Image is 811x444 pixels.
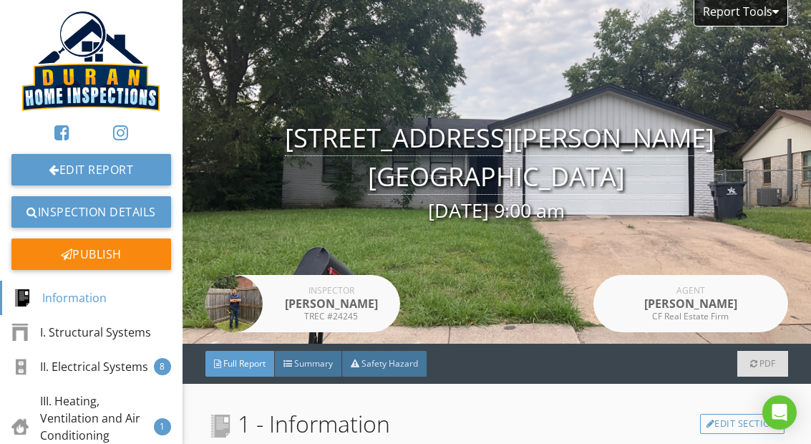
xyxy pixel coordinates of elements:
[22,11,160,111] img: Asset_2.png
[14,289,107,307] div: Information
[154,418,171,435] div: 1
[209,407,390,441] span: 1 - Information
[274,295,389,312] div: [PERSON_NAME]
[294,357,333,370] span: Summary
[11,154,171,185] a: Edit Report
[274,312,389,321] div: TREC #24245
[762,395,797,430] div: Open Intercom Messenger
[205,275,263,332] img: jose.jpg
[361,357,418,370] span: Safety Hazard
[154,358,171,375] div: 8
[11,358,148,375] div: II. Electrical Systems
[633,295,748,312] div: [PERSON_NAME]
[205,275,400,332] a: Inspector [PERSON_NAME] TREC #24245
[633,312,748,321] div: CF Real Estate Firm
[11,324,151,341] div: I. Structural Systems
[11,238,171,270] div: Publish
[274,286,389,295] div: Inspector
[11,196,171,228] a: Inspection Details
[223,357,266,370] span: Full Report
[183,196,811,226] div: [DATE] 9:00 am
[700,414,785,434] a: Edit Section
[633,286,748,295] div: Agent
[759,357,775,370] span: PDF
